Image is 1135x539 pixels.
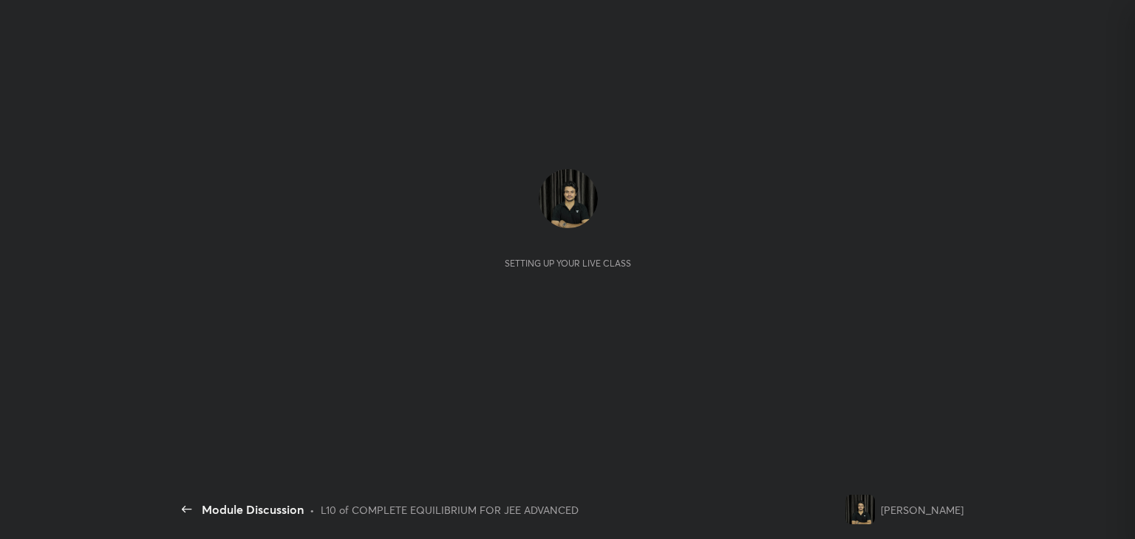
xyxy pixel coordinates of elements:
img: 12c70a12c77b4000a4527c30547478fb.jpg [845,495,875,524]
div: Module Discussion [202,501,304,518]
img: 12c70a12c77b4000a4527c30547478fb.jpg [539,169,598,228]
div: Setting up your live class [505,258,631,269]
div: • [310,502,315,518]
div: L10 of COMPLETE EQUILIBRIUM FOR JEE ADVANCED [321,502,579,518]
div: [PERSON_NAME] [881,502,964,518]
